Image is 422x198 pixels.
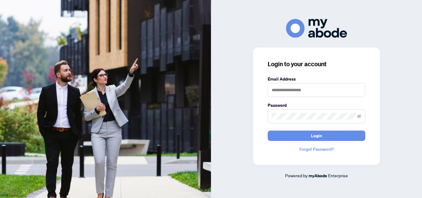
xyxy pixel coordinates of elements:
a: myAbode [309,172,327,179]
button: Login [268,131,365,141]
label: Password [268,102,365,109]
span: Powered by [285,173,308,178]
span: eye-invisible [357,114,361,118]
a: Forgot Password? [268,146,365,153]
label: Email Address [268,76,365,82]
h3: Login to your account [268,60,365,68]
img: ma-logo [286,19,347,38]
span: Login [311,131,322,141]
span: Enterprise [328,173,348,178]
